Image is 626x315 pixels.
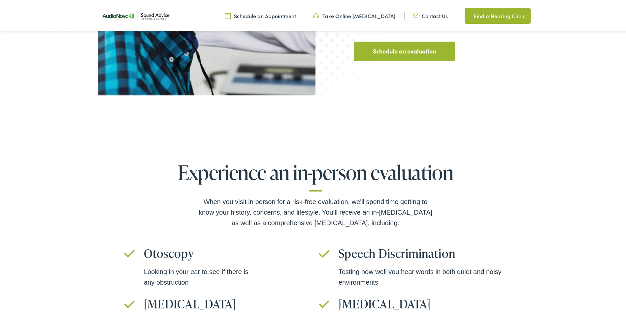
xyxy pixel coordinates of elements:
img: Map pin icon in a unique green color, indicating location-related features or services. [465,11,471,18]
h2: Experience an in-person evaluation [124,160,507,190]
a: Schedule an Appointment [225,11,296,18]
h3: [MEDICAL_DATA] [144,296,312,310]
a: Find a Hearing Clinic [465,7,531,22]
img: Calendar icon in a unique green color, symbolizing scheduling or date-related features. [225,11,231,18]
a: Contact Us [412,11,448,18]
a: Take Online [MEDICAL_DATA] [313,11,395,18]
h3: Otoscopy [144,245,312,259]
img: Headphone icon in a unique green color, suggesting audio-related services or features. [313,11,319,18]
div: When you visit in person for a risk-free evaluation, we'll spend time getting to know your histor... [197,195,434,227]
h3: [MEDICAL_DATA] [339,296,507,310]
a: Schedule an evaluation [373,45,436,55]
div: Looking in your ear to see if there is any obstruction [144,265,312,286]
img: Icon representing mail communication in a unique green color, indicative of contact or communicat... [412,11,418,18]
div: Testing how well you hear words in both quiet and noisy environments [339,265,507,286]
h3: Speech Discrimination [339,245,507,259]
